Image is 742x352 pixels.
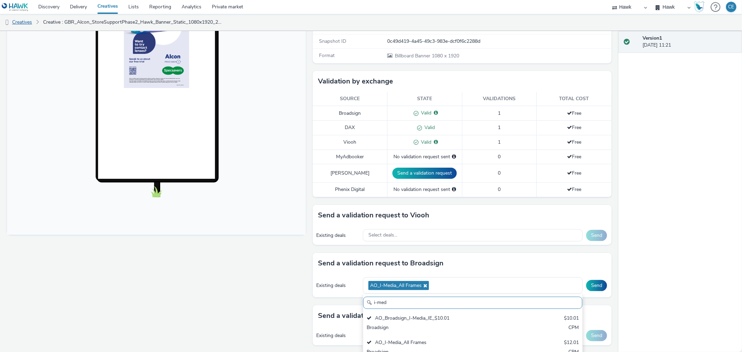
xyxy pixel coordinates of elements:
[319,38,346,45] span: Snapshot ID
[318,210,429,221] h3: Send a validation request to Viooh
[391,186,458,193] div: No validation request sent
[318,258,444,269] h3: Send a validation request to Broadsign
[2,3,29,11] img: undefined Logo
[313,183,388,197] td: Phenix Digital
[387,38,611,45] div: 0c49d419-4a45-49c3-983e-dcf0f6c2288d
[313,106,388,121] td: Broadsign
[370,283,422,289] span: AO_I-Media_All Frames
[367,315,507,323] div: AO_Broadsign_I-Media_IE_$10.01
[462,92,537,106] th: Validations
[117,22,182,138] img: Advertisement preview
[586,230,607,241] button: Send
[313,121,388,135] td: DAX
[316,232,359,239] div: Existing deals
[694,1,707,13] a: Hawk Academy
[586,280,607,291] button: Send
[564,339,579,347] div: $12.01
[564,315,579,323] div: $10.01
[498,124,501,131] span: 1
[367,324,507,332] div: Broadsign
[498,186,501,193] span: 0
[394,53,459,59] span: 1080 x 1920
[367,339,507,347] div: AO_I-Media_All Frames
[567,124,581,131] span: Free
[728,2,734,12] div: CE
[313,164,388,183] td: [PERSON_NAME]
[567,186,581,193] span: Free
[316,332,359,339] div: Existing deals
[498,110,501,117] span: 1
[318,311,452,321] h3: Send a validation request to MyAdbooker
[363,297,582,309] input: Search......
[3,19,10,26] img: dooh
[567,110,581,117] span: Free
[313,92,388,106] th: Source
[452,186,456,193] div: Please select a deal below and click on Send to send a validation request to Phenix Digital.
[387,92,462,106] th: State
[567,139,581,145] span: Free
[498,153,501,160] span: 0
[395,53,432,59] span: Billboard Banner
[568,324,579,332] div: CPM
[694,1,704,13] img: Hawk Academy
[422,124,435,131] span: Valid
[318,76,393,87] h3: Validation by exchange
[537,92,612,106] th: Total cost
[498,139,501,145] span: 1
[368,232,397,238] span: Select deals...
[392,168,457,179] button: Send a validation request
[643,35,662,41] strong: Version 1
[319,52,335,59] span: Format
[567,153,581,160] span: Free
[313,150,388,164] td: MyAdbooker
[418,139,431,145] span: Valid
[316,282,359,289] div: Existing deals
[567,170,581,176] span: Free
[418,110,431,116] span: Valid
[391,153,458,160] div: No validation request sent
[313,135,388,150] td: Viooh
[40,14,225,31] a: Creative : GBR_Alcon_StoreSupportPhase2_Hawk_Banner_Static_1080x1920_20251002
[643,35,736,49] div: [DATE] 11:21
[498,170,501,176] span: 0
[452,153,456,160] div: Please select a deal below and click on Send to send a validation request to MyAdbooker.
[586,330,607,341] button: Send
